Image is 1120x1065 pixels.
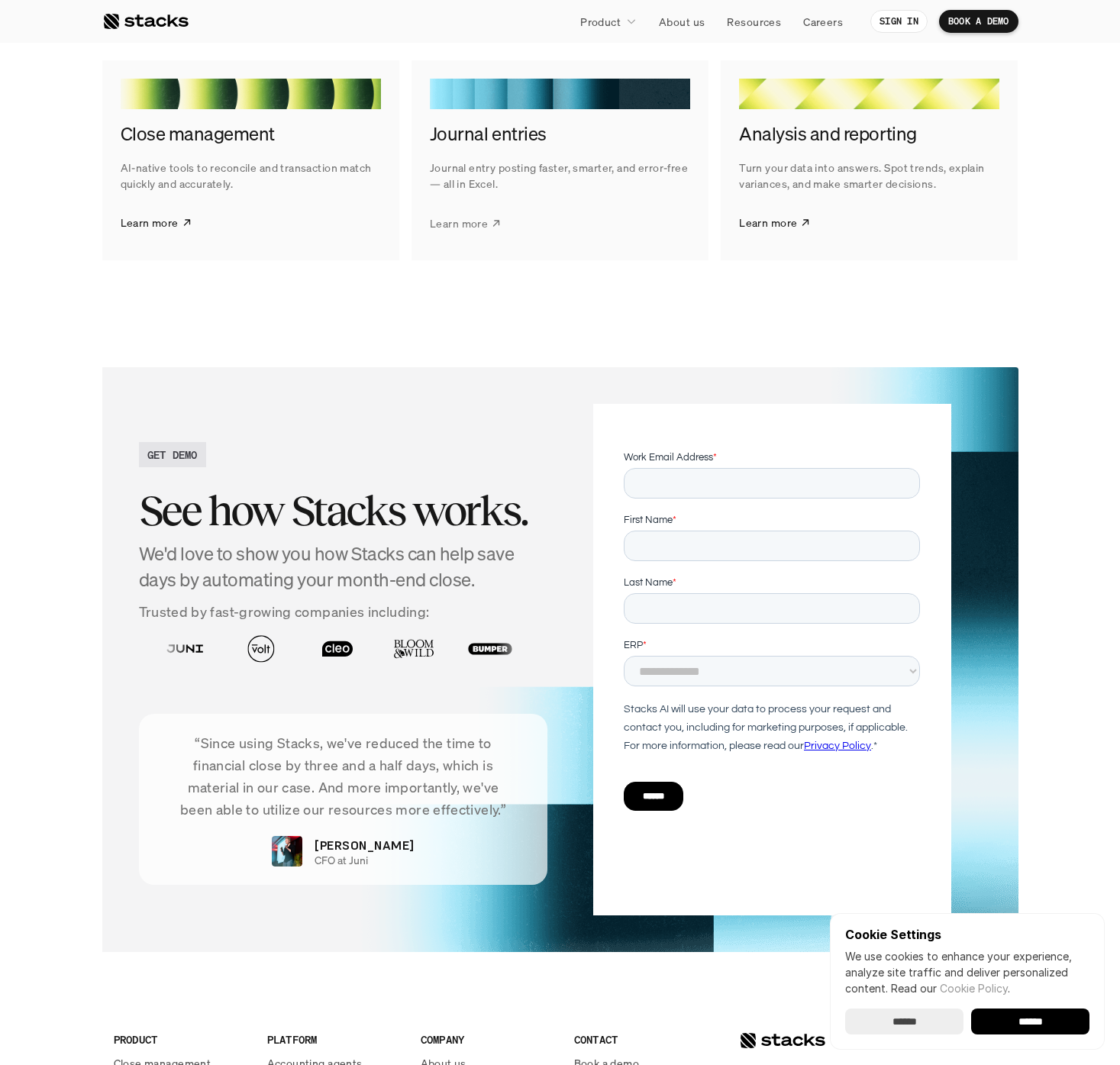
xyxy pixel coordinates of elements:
[739,215,797,231] p: Learn more
[139,487,548,534] h2: See how Stacks works.
[718,8,790,35] a: Resources
[794,8,852,35] a: Careers
[659,14,705,30] p: About us
[315,836,414,854] p: [PERSON_NAME]
[739,121,999,147] h4: Analysis and reporting
[939,10,1018,33] a: BOOK A DEMO
[624,450,920,837] iframe: Form 7
[845,948,1089,996] p: We use cookies to enhance your experience, analyze site traffic and deliver personalized content.
[580,14,621,30] p: Product
[803,14,843,30] p: Careers
[430,121,690,147] h4: Journal entries
[948,16,1009,27] p: BOOK A DEMO
[121,160,381,192] p: AI-native tools to reconcile and transaction match quickly and accurately.
[430,204,502,242] a: Learn more
[430,215,488,231] p: Learn more
[121,204,192,242] a: Learn more
[267,1031,402,1047] p: PLATFORM
[574,1031,709,1047] p: CONTACT
[121,215,179,231] p: Learn more
[880,16,918,27] p: SIGN IN
[891,982,1010,995] span: Read our .
[139,601,548,623] p: Trusted by fast-growing companies including:
[162,732,525,820] p: “Since using Stacks, we've reduced the time to financial close by three and a half days, which is...
[650,8,714,35] a: About us
[870,10,928,33] a: SIGN IN
[727,14,781,30] p: Resources
[430,160,690,192] p: Journal entry posting faster, smarter, and error-free — all in Excel.
[739,204,811,242] a: Learn more
[940,982,1008,995] a: Cookie Policy
[139,541,548,592] h4: We'd love to show you how Stacks can help save days by automating your month-end close.
[315,854,368,867] p: CFO at Juni
[147,447,198,463] h2: GET DEMO
[114,1031,249,1047] p: PRODUCT
[739,160,999,192] p: Turn your data into answers. Spot trends, explain variances, and make smarter decisions.
[121,121,381,147] h4: Close management
[845,928,1089,941] p: Cookie Settings
[421,1031,556,1047] p: COMPANY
